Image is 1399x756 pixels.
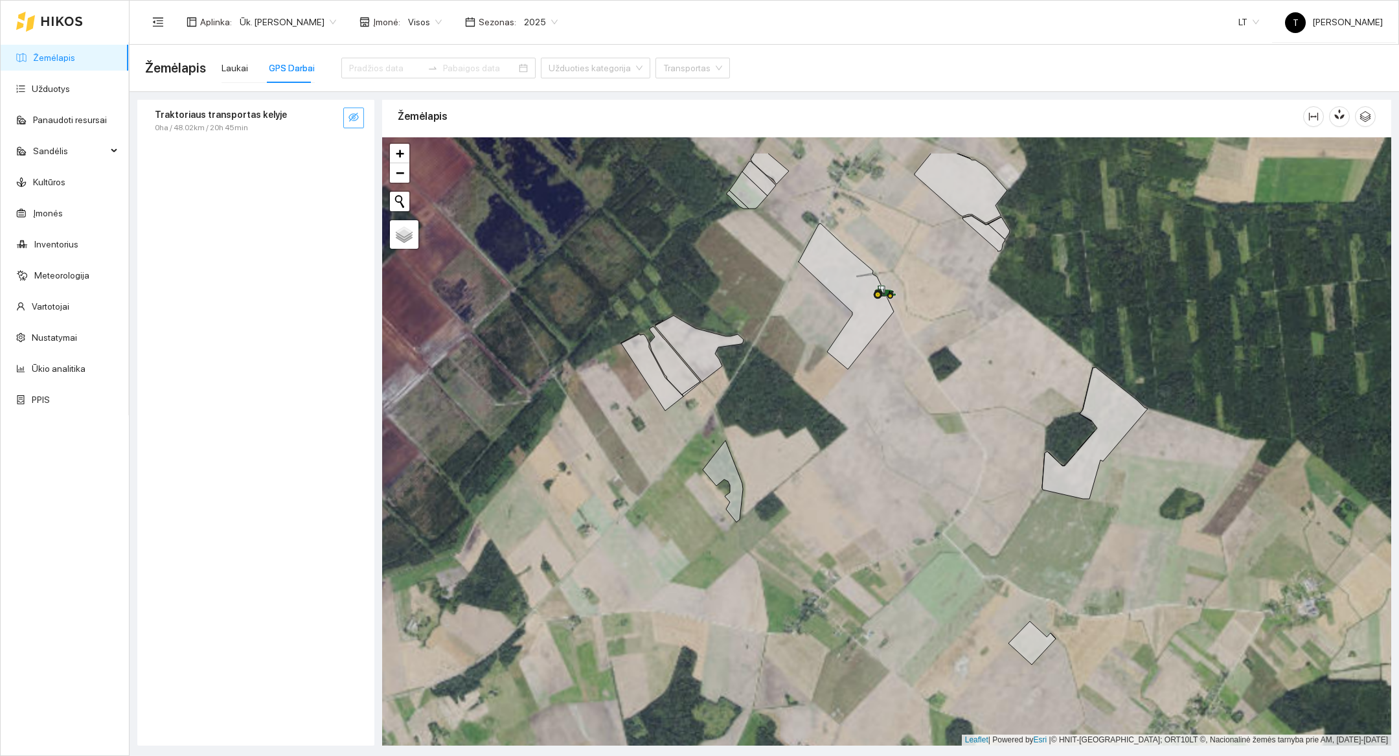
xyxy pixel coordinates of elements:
[1303,106,1324,127] button: column-width
[396,145,404,161] span: +
[32,301,69,312] a: Vartotojai
[524,12,558,32] span: 2025
[965,735,988,744] a: Leaflet
[479,15,516,29] span: Sezonas :
[427,63,438,73] span: swap-right
[408,12,442,32] span: Visos
[1049,735,1051,744] span: |
[390,144,409,163] a: Zoom in
[349,61,422,75] input: Pradžios data
[962,735,1391,746] div: | Powered by © HNIT-[GEOGRAPHIC_DATA]; ORT10LT ©, Nacionalinė žemės tarnyba prie AM, [DATE]-[DATE]
[152,16,164,28] span: menu-fold
[373,15,400,29] span: Įmonė :
[33,138,107,164] span: Sandėlis
[396,165,404,181] span: −
[1034,735,1047,744] a: Esri
[240,12,336,32] span: Ūk. Sigitas Krivickas
[34,270,89,281] a: Meteorologija
[33,208,63,218] a: Įmonės
[1285,17,1383,27] span: [PERSON_NAME]
[187,17,197,27] span: layout
[427,63,438,73] span: to
[145,9,171,35] button: menu-fold
[390,192,409,211] button: Initiate a new search
[32,332,77,343] a: Nustatymai
[443,61,516,75] input: Pabaigos data
[33,177,65,187] a: Kultūros
[1304,111,1323,122] span: column-width
[137,100,374,142] div: Traktoriaus transportas kelyje0ha / 48.02km / 20h 45mineye-invisible
[359,17,370,27] span: shop
[269,61,315,75] div: GPS Darbai
[33,52,75,63] a: Žemėlapis
[390,163,409,183] a: Zoom out
[398,98,1303,135] div: Žemėlapis
[33,115,107,125] a: Panaudoti resursai
[34,239,78,249] a: Inventorius
[32,84,70,94] a: Užduotys
[343,108,364,128] button: eye-invisible
[155,109,287,120] strong: Traktoriaus transportas kelyje
[1293,12,1299,33] span: T
[465,17,475,27] span: calendar
[1238,12,1259,32] span: LT
[32,363,85,374] a: Ūkio analitika
[145,58,206,78] span: Žemėlapis
[32,395,50,405] a: PPIS
[348,112,359,124] span: eye-invisible
[200,15,232,29] span: Aplinka :
[390,220,418,249] a: Layers
[222,61,248,75] div: Laukai
[155,122,248,134] span: 0ha / 48.02km / 20h 45min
